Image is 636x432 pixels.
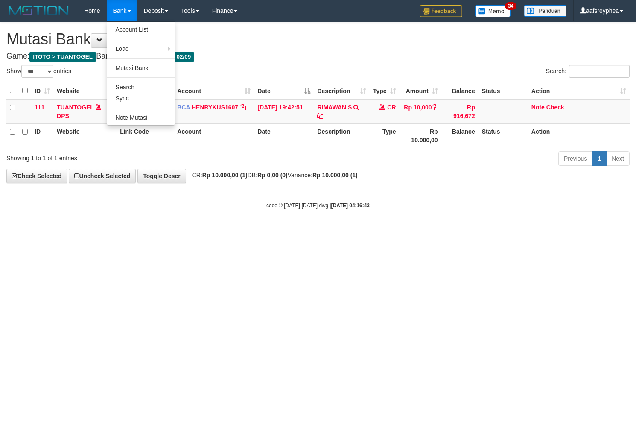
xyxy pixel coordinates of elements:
[69,169,136,183] a: Uncheck Selected
[558,151,592,166] a: Previous
[317,112,323,119] a: Copy RIMAWAN.S to clipboard
[6,4,71,17] img: MOTION_logo.png
[441,123,478,148] th: Balance
[400,99,441,124] td: Rp 10,000
[257,172,288,179] strong: Rp 0,00 (0)
[202,172,248,179] strong: Rp 10.000,00 (1)
[314,123,369,148] th: Description
[117,123,174,148] th: Link Code
[6,65,71,78] label: Show entries
[478,123,528,148] th: Status
[432,104,438,111] a: Copy Rp 10,000 to clipboard
[528,82,630,99] th: Action: activate to sort column ascending
[441,99,478,124] td: Rp 916,672
[35,104,44,111] span: 111
[6,169,67,183] a: Check Selected
[53,99,117,124] td: DPS
[331,203,370,209] strong: [DATE] 04:16:43
[254,99,314,124] td: [DATE] 19:42:51
[420,5,462,17] img: Feedback.jpg
[188,172,358,179] span: CR: DB: Variance:
[6,31,630,48] h1: Mutasi Bank
[107,43,175,54] a: Load
[531,104,545,111] a: Note
[137,169,186,183] a: Toggle Descr
[174,82,254,99] th: Account: activate to sort column ascending
[546,104,564,111] a: Check
[370,82,400,99] th: Type: activate to sort column ascending
[21,65,53,78] select: Showentries
[592,151,607,166] a: 1
[314,82,369,99] th: Description: activate to sort column ascending
[312,172,358,179] strong: Rp 10.000,00 (1)
[6,52,630,61] h4: Game: Bank: Date:
[441,82,478,99] th: Balance
[29,52,96,62] span: ITOTO > TUANTOGEL
[177,104,190,111] span: BCA
[317,104,352,111] a: RIMAWAN.S
[107,112,175,123] a: Note Mutasi
[53,123,117,148] th: Website
[107,62,175,73] a: Mutasi Bank
[266,203,370,209] small: code © [DATE]-[DATE] dwg |
[524,5,566,17] img: panduan.png
[606,151,630,166] a: Next
[53,82,117,99] th: Website: activate to sort column ascending
[107,82,175,93] a: Search
[31,82,53,99] th: ID: activate to sort column ascending
[174,123,254,148] th: Account
[6,150,259,162] div: Showing 1 to 1 of 1 entries
[475,5,511,17] img: Button%20Memo.svg
[240,104,246,111] a: Copy HENRYKUS1607 to clipboard
[107,93,175,104] a: Sync
[528,123,630,148] th: Action
[400,123,441,148] th: Rp 10.000,00
[107,24,175,35] a: Account List
[400,82,441,99] th: Amount: activate to sort column ascending
[505,2,516,10] span: 34
[57,104,94,111] a: TUANTOGEL
[254,123,314,148] th: Date
[478,82,528,99] th: Status
[254,82,314,99] th: Date: activate to sort column descending
[192,104,238,111] a: HENRYKUS1607
[546,65,630,78] label: Search:
[387,104,396,111] span: CR
[569,65,630,78] input: Search:
[31,123,53,148] th: ID
[370,123,400,148] th: Type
